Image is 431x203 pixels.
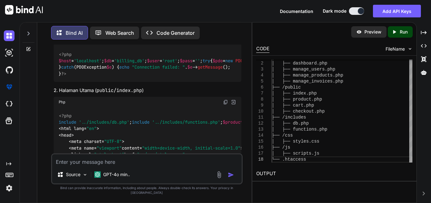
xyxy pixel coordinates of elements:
[4,99,15,109] img: cloudideIcon
[272,85,301,90] span: ├── /public
[132,65,185,70] span: "Connection failed: "
[59,100,65,105] span: Php
[272,79,343,84] span: │ ├── manage_invoices.php
[400,29,408,35] p: Run
[94,151,124,157] span: "stylesheet"
[198,65,223,70] span: getMessage
[256,126,263,132] div: 13
[272,157,306,162] span: └── .htaccess
[256,90,263,96] div: 7
[223,119,245,125] span: $products
[114,58,145,64] span: 'billing_db'
[272,61,327,66] span: │ ├── dashboard.php
[356,29,362,35] img: preview
[256,66,263,72] div: 3
[256,45,269,53] div: CODE
[272,133,293,138] span: ├── /css
[252,166,416,181] h2: OUTPUT
[156,29,195,37] p: Code Generator
[4,82,15,92] img: premium
[256,145,263,151] div: 16
[59,58,71,64] span: $host
[256,60,263,66] div: 2
[59,119,76,125] span: include
[59,52,72,57] span: <?php
[272,91,317,96] span: │ ├── index.php
[82,172,88,177] img: Pick Models
[105,29,134,37] p: Web Search
[213,58,223,64] span: $pdo
[137,151,185,157] span: "../css/styles.css"
[228,172,234,178] img: icon
[61,65,74,70] span: catch
[61,71,66,77] span: ?>
[4,65,15,75] img: githubDark
[104,139,122,145] span: "UTF-8"
[256,120,263,126] div: 12
[86,126,97,132] span: "en"
[256,72,263,78] div: 4
[187,65,192,70] span: $e
[256,114,263,120] div: 11
[107,65,112,70] span: $e
[323,8,346,14] span: Dark mode
[256,157,263,163] div: 18
[147,58,160,64] span: $user
[51,186,243,195] p: Bind can provide inaccurate information, including about people. Always double-check its answers....
[280,8,313,15] button: Documentation
[4,47,15,58] img: darkAi-studio
[256,102,263,108] div: 9
[256,138,263,145] div: 15
[272,73,343,78] span: │ ├── manage_products.php
[235,58,243,64] span: PDO
[59,113,72,119] span: <?php
[162,58,177,64] span: 'root'
[97,87,142,94] code: public/index.php
[54,87,241,94] h4: 2. Halaman Utama ( )
[223,100,228,105] img: copy
[272,121,309,126] span: │ ├── db.php
[272,145,290,150] span: ├── /js
[256,108,263,114] div: 10
[132,119,150,125] span: include
[272,97,322,102] span: │ ├── product.php
[66,171,80,178] p: Source
[195,58,200,64] span: ''
[4,30,15,41] img: darkChat
[256,96,263,102] div: 8
[152,119,220,125] span: '../includes/functions.php'
[272,109,325,114] span: │ ├── checkout.php
[386,46,405,52] span: FileName
[119,65,129,70] span: echo
[97,145,122,151] span: "viewport"
[5,5,43,15] img: Bind AI
[225,58,233,64] span: new
[231,99,236,105] img: Open in Browser
[272,127,327,132] span: │ ├── functions.php
[272,151,319,156] span: │ ├── scripts.js
[180,58,192,64] span: $pass
[272,67,335,72] span: │ ├── manage_users.php
[272,103,314,108] span: │ ├── cart.php
[4,183,15,194] img: settings
[203,58,210,64] span: try
[280,9,313,14] span: Documentation
[373,5,421,17] button: Add API Keys
[104,58,112,64] span: $db
[256,78,263,84] div: 5
[79,119,129,125] span: '../includes/db.php'
[364,29,381,35] p: Preview
[272,139,319,144] span: │ ├── styles.css
[74,58,102,64] span: 'localhost'
[103,171,130,178] p: GPT-4o min..
[256,151,263,157] div: 17
[215,171,223,178] img: attachment
[407,46,413,52] img: chevron down
[272,115,306,120] span: ├── /includes
[142,145,240,151] span: "width=device-width, initial-scale=1.0"
[256,132,263,138] div: 14
[94,171,101,178] img: GPT-4o mini
[256,84,263,90] div: 6
[66,29,83,37] p: Bind AI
